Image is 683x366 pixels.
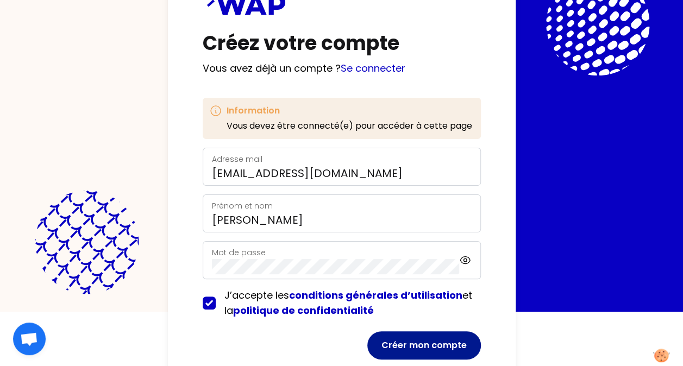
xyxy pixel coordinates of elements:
h3: Information [227,104,472,117]
p: Vous avez déjà un compte ? [203,61,481,76]
div: Ouvrir le chat [13,323,46,355]
label: Adresse mail [212,154,262,165]
button: Créer mon compte [367,331,481,359]
h1: Créez votre compte [203,33,481,54]
a: politique de confidentialité [233,304,374,317]
span: J’accepte les et la [224,288,472,317]
a: conditions générales d’utilisation [289,288,462,302]
label: Mot de passe [212,247,266,258]
a: Se connecter [341,61,405,75]
label: Prénom et nom [212,200,273,211]
p: Vous devez être connecté(e) pour accéder à cette page [227,119,472,132]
